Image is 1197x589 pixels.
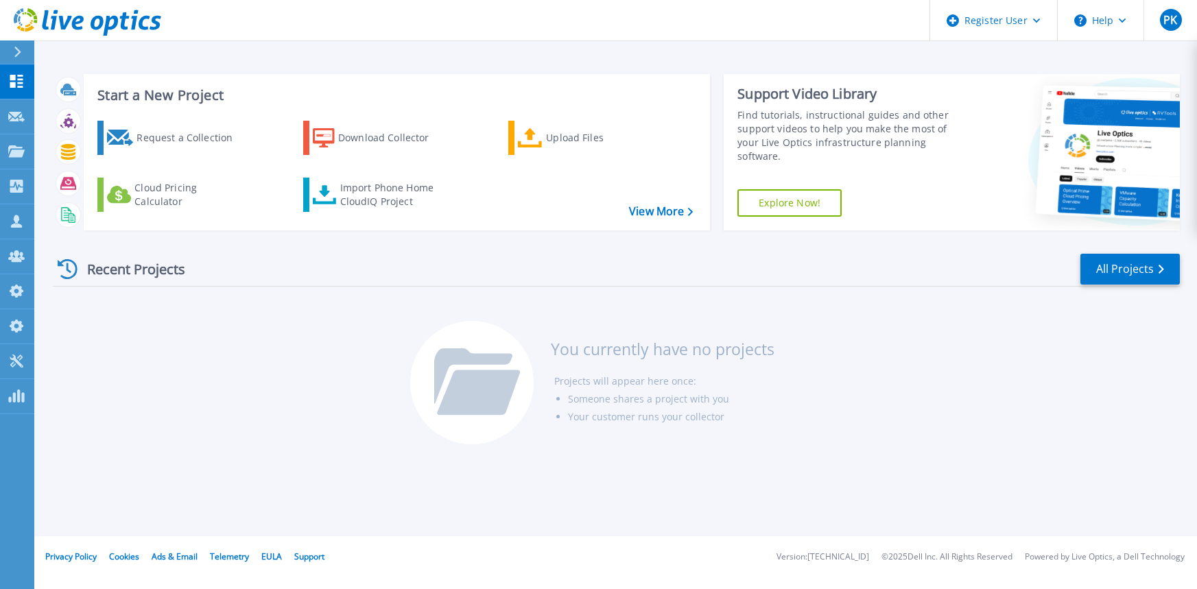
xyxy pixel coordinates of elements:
li: Powered by Live Optics, a Dell Technology [1025,553,1185,562]
a: All Projects [1080,254,1180,285]
div: Upload Files [546,124,656,152]
a: View More [629,205,693,218]
h3: Start a New Project [97,88,692,103]
li: Projects will appear here once: [554,372,774,390]
li: © 2025 Dell Inc. All Rights Reserved [881,553,1012,562]
a: Privacy Policy [45,551,97,562]
a: Download Collector [303,121,456,155]
li: Someone shares a project with you [568,390,774,408]
a: Explore Now! [737,189,842,217]
span: PK [1163,14,1177,25]
div: Import Phone Home CloudIQ Project [340,181,447,208]
a: EULA [261,551,282,562]
a: Upload Files [508,121,661,155]
div: Request a Collection [137,124,246,152]
li: Version: [TECHNICAL_ID] [777,553,869,562]
a: Cloud Pricing Calculator [97,178,250,212]
a: Support [294,551,324,562]
a: Ads & Email [152,551,198,562]
h3: You currently have no projects [551,341,774,357]
a: Request a Collection [97,121,250,155]
div: Support Video Library [737,85,969,103]
div: Recent Projects [53,252,204,286]
div: Download Collector [338,124,448,152]
a: Cookies [109,551,139,562]
li: Your customer runs your collector [568,408,774,426]
div: Cloud Pricing Calculator [134,181,244,208]
div: Find tutorials, instructional guides and other support videos to help you make the most of your L... [737,108,969,163]
a: Telemetry [210,551,249,562]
